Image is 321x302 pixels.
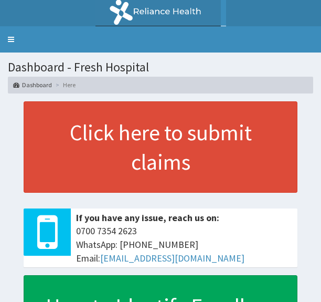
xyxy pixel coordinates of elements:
h1: Dashboard - Fresh Hospital [8,60,313,74]
li: Here [53,80,76,89]
a: [EMAIL_ADDRESS][DOMAIN_NAME] [100,252,244,264]
b: If you have any issue, reach us on: [76,212,219,224]
a: Dashboard [13,80,52,89]
span: 0700 7354 2623 WhatsApp: [PHONE_NUMBER] Email: [76,224,292,265]
a: Click here to submit claims [24,101,297,193]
